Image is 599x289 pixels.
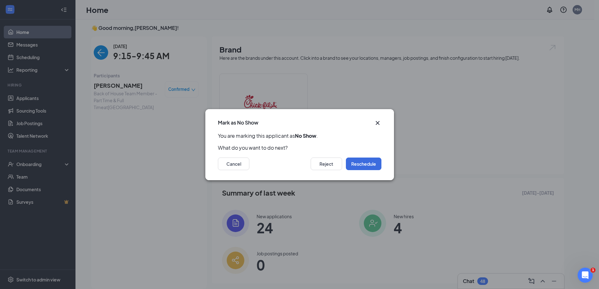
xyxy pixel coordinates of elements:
[295,132,316,139] b: No Show
[218,119,258,126] h3: Mark as No Show
[578,268,593,283] iframe: Intercom live chat
[311,158,342,170] button: Reject
[218,144,381,151] p: What do you want to do next?
[374,119,381,127] button: Close
[218,158,249,170] button: Cancel
[591,268,596,273] span: 1
[218,132,381,139] p: You are marking this applicant as .
[346,158,381,170] button: Reschedule
[374,119,381,127] svg: Cross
